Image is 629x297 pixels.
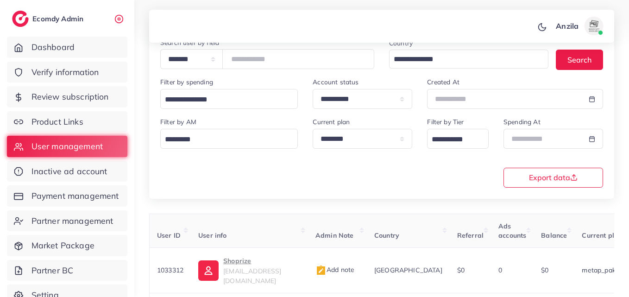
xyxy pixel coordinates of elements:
[7,86,127,107] a: Review subscription
[457,231,484,240] span: Referral
[529,174,578,181] span: Export data
[7,37,127,58] a: Dashboard
[31,66,99,78] span: Verify information
[551,17,607,35] a: Anzilaavatar
[223,267,281,284] span: [EMAIL_ADDRESS][DOMAIN_NAME]
[7,260,127,281] a: Partner BC
[31,91,109,103] span: Review subscription
[556,50,603,70] button: Search
[427,129,489,149] div: Search for option
[457,266,465,274] span: $0
[31,41,75,53] span: Dashboard
[374,266,442,274] span: [GEOGRAPHIC_DATA]
[198,231,226,240] span: User info
[498,222,526,240] span: Ads accounts
[313,77,359,87] label: Account status
[32,14,86,23] h2: Ecomdy Admin
[7,136,127,157] a: User management
[427,117,464,126] label: Filter by Tier
[503,117,541,126] label: Spending At
[503,168,603,188] button: Export data
[160,129,298,149] div: Search for option
[31,215,113,227] span: Partner management
[7,111,127,133] a: Product Links
[7,235,127,256] a: Market Package
[223,255,301,266] p: Shoprize
[157,266,183,274] span: 1033312
[389,50,548,69] div: Search for option
[157,231,181,240] span: User ID
[198,260,219,281] img: ic-user-info.36bf1079.svg
[162,133,286,147] input: Search for option
[498,266,502,274] span: 0
[12,11,29,27] img: logo
[31,240,94,252] span: Market Package
[31,140,103,152] span: User management
[428,133,477,147] input: Search for option
[7,161,127,182] a: Inactive ad account
[31,116,83,128] span: Product Links
[31,190,119,202] span: Payment management
[390,52,536,67] input: Search for option
[162,93,286,107] input: Search for option
[541,231,567,240] span: Balance
[315,265,327,276] img: admin_note.cdd0b510.svg
[198,255,301,285] a: Shoprize[EMAIL_ADDRESS][DOMAIN_NAME]
[12,11,86,27] a: logoEcomdy Admin
[7,210,127,232] a: Partner management
[556,20,579,32] p: Anzila
[160,117,196,126] label: Filter by AM
[315,231,354,240] span: Admin Note
[7,62,127,83] a: Verify information
[585,17,603,35] img: avatar
[160,89,298,109] div: Search for option
[427,77,459,87] label: Created At
[374,231,399,240] span: Country
[541,266,548,274] span: $0
[582,231,622,240] span: Current plan
[313,117,350,126] label: Current plan
[31,165,107,177] span: Inactive ad account
[31,265,74,277] span: Partner BC
[7,185,127,207] a: Payment management
[315,265,354,274] span: Add note
[160,77,213,87] label: Filter by spending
